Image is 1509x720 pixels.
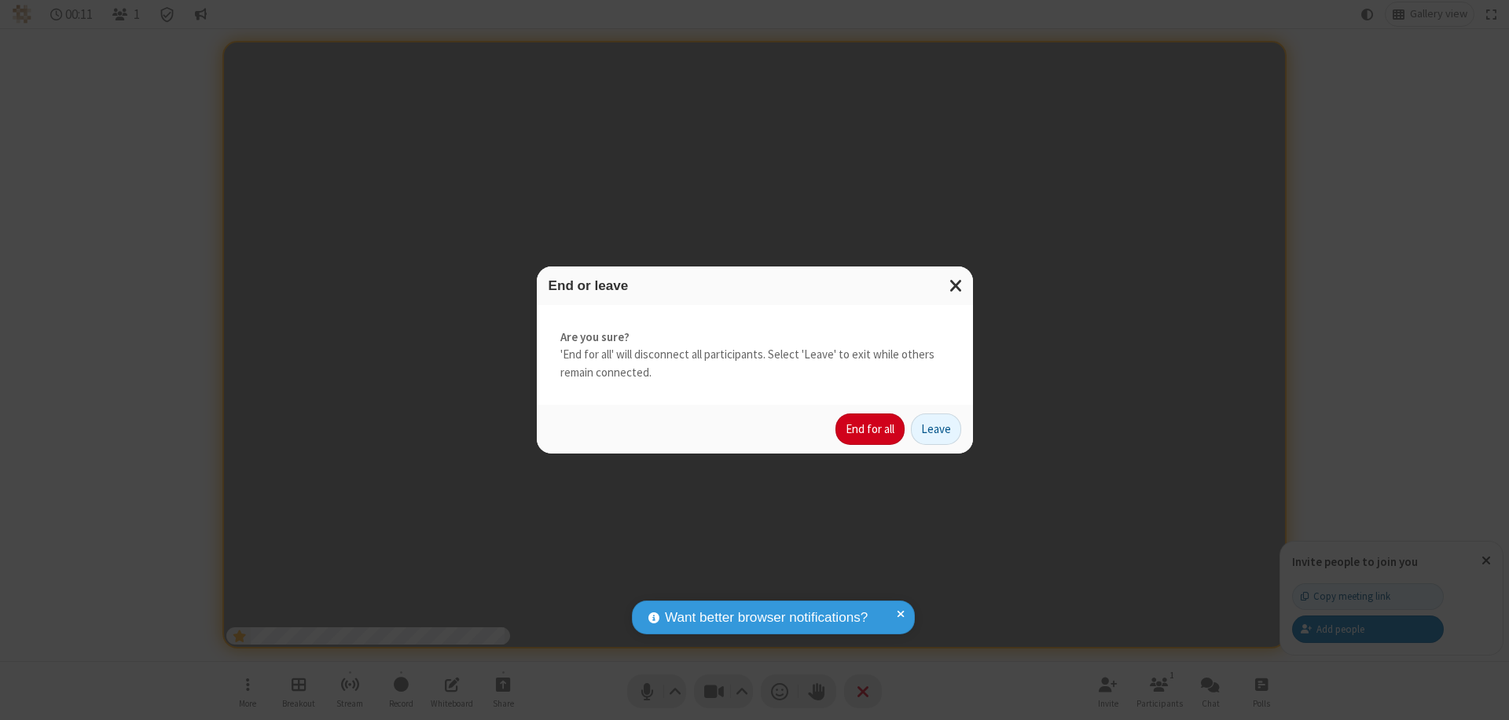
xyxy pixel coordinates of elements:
h3: End or leave [549,278,961,293]
button: Close modal [940,266,973,305]
span: Want better browser notifications? [665,608,868,628]
div: 'End for all' will disconnect all participants. Select 'Leave' to exit while others remain connec... [537,305,973,406]
button: End for all [835,413,905,445]
button: Leave [911,413,961,445]
strong: Are you sure? [560,329,949,347]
